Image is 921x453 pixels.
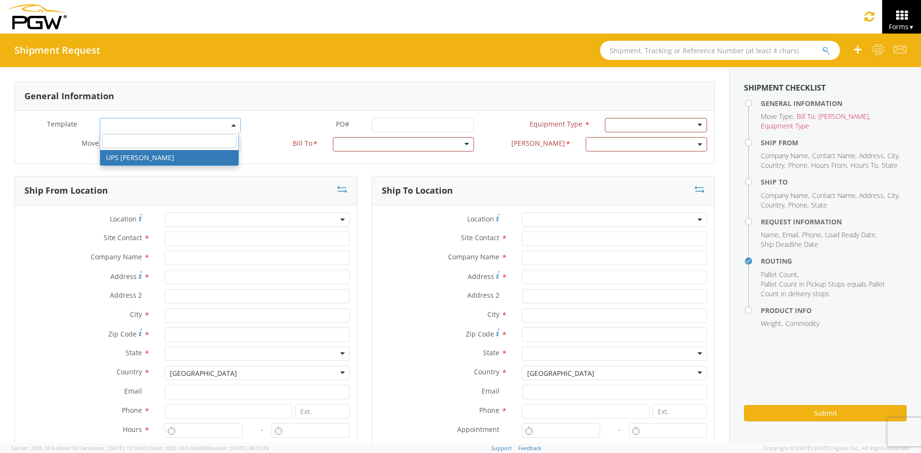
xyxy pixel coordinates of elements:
a: Feedback [518,444,542,452]
span: Contact Name [812,191,855,200]
span: Phone [479,406,499,415]
span: Address 2 [110,290,142,300]
span: Address [859,151,884,160]
span: Zip Code [466,329,494,338]
h4: General Information [761,100,907,107]
input: Ext. [652,404,707,418]
li: , [887,151,900,161]
span: Zip Code [108,329,137,338]
span: Country [117,367,142,376]
li: , [761,151,810,161]
li: , [811,161,848,170]
span: Move Type [82,139,116,148]
h3: Ship From Location [24,186,108,196]
span: Email [782,230,798,239]
li: , [825,230,877,240]
span: Company Name [448,252,499,261]
input: Shipment, Tracking or Reference Number (at least 4 chars) [600,41,840,60]
span: Phone [802,230,821,239]
span: Hours [123,425,142,434]
span: Copyright © [DATE]-[DATE] Agistix Inc., All Rights Reserved [764,444,909,452]
h4: Shipment Request [14,45,100,56]
h4: Ship From [761,139,907,146]
li: , [782,230,800,240]
li: UPS [PERSON_NAME] [100,150,238,165]
span: Pallet Count in Pickup Stops equals Pallet Count in delivery stops [761,279,885,298]
span: Company Name [91,252,142,261]
span: Commodity [785,319,819,328]
span: City [487,310,499,319]
span: State [126,348,142,357]
span: Phone [122,406,142,415]
span: City [887,151,898,160]
div: [GEOGRAPHIC_DATA] [527,369,594,378]
span: - [618,425,621,434]
li: , [761,112,794,121]
span: Hours To [850,161,878,170]
h3: Ship To Location [382,186,453,196]
span: master, [DATE] 10:10:00 [88,444,146,452]
span: Address [859,191,884,200]
li: , [859,151,885,161]
span: Company Name [761,191,808,200]
span: State [811,200,827,209]
strong: Shipment Checklist [744,82,826,93]
h4: Request Information [761,218,907,225]
span: City [887,191,898,200]
span: Bill To [797,112,815,121]
span: - [261,425,263,434]
span: Address 2 [467,290,499,300]
span: State [882,161,897,170]
li: , [761,230,780,240]
h4: Product Info [761,307,907,314]
li: , [802,230,823,240]
span: Pallet Count [761,270,797,279]
li: , [887,191,900,200]
input: Ext. [295,404,350,418]
span: Server: 2025.18.0-a0edd1917ac [12,444,146,452]
span: Ship Deadline Date [761,240,818,249]
span: Site Contact [104,233,142,242]
span: Equipment Type [761,121,809,130]
span: Move Type [761,112,793,121]
span: PO# [336,119,349,128]
div: [GEOGRAPHIC_DATA] [170,369,237,378]
img: pgw-form-logo-1aaa8060b1cc70fad034.png [7,4,67,29]
span: Location [110,214,137,223]
li: , [761,191,810,200]
li: , [797,112,816,121]
button: Submit [744,405,907,421]
a: Support [491,444,512,452]
span: State [483,348,499,357]
h4: Ship To [761,178,907,186]
span: Email [482,386,499,395]
span: Address [110,272,137,281]
span: Forms [889,22,914,31]
span: Template [47,119,77,128]
span: Contact Name [812,151,855,160]
li: , [761,200,786,210]
span: Weight [761,319,781,328]
span: City [130,310,142,319]
li: , [788,161,809,170]
span: Country [474,367,499,376]
span: Company Name [761,151,808,160]
li: , [761,161,786,170]
span: Bill Code [511,139,565,150]
span: Bill To [293,139,312,150]
span: Equipment Type [530,119,582,128]
li: , [761,270,799,279]
span: Location [467,214,494,223]
span: Country [761,200,784,209]
li: , [812,151,857,161]
li: , [850,161,879,170]
span: Load Ready Date [825,230,875,239]
span: Name [761,230,779,239]
li: , [761,319,783,328]
span: Email [124,386,142,395]
h4: Routing [761,257,907,265]
span: Hours From [811,161,847,170]
span: Appointment [457,425,499,434]
li: , [812,191,857,200]
span: master, [DATE] 08:10:29 [210,444,269,452]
